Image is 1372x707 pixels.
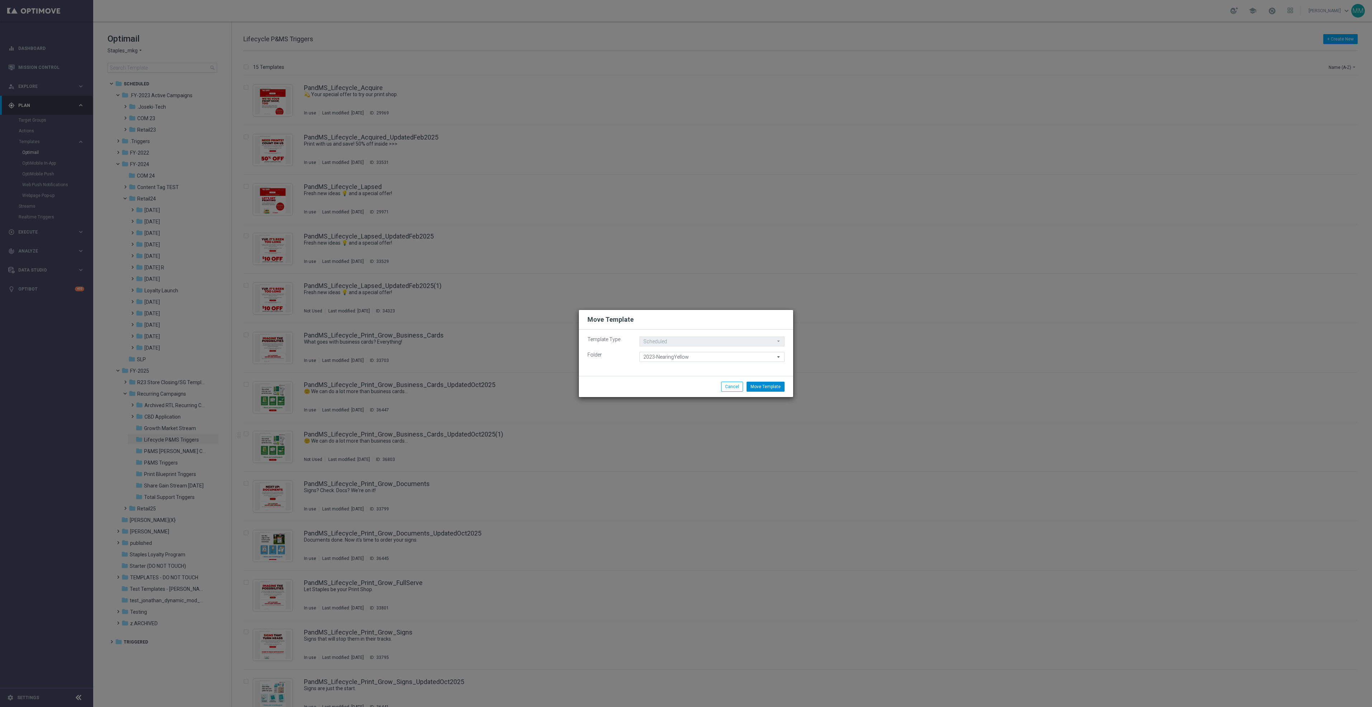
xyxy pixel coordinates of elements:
[582,336,634,343] label: Template Type
[775,337,782,346] i: arrow_drop_down
[587,315,634,324] h2: Move Template
[775,352,782,362] i: arrow_drop_down
[721,382,743,392] button: Cancel
[747,382,785,392] button: Move Template
[582,352,634,358] label: Folder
